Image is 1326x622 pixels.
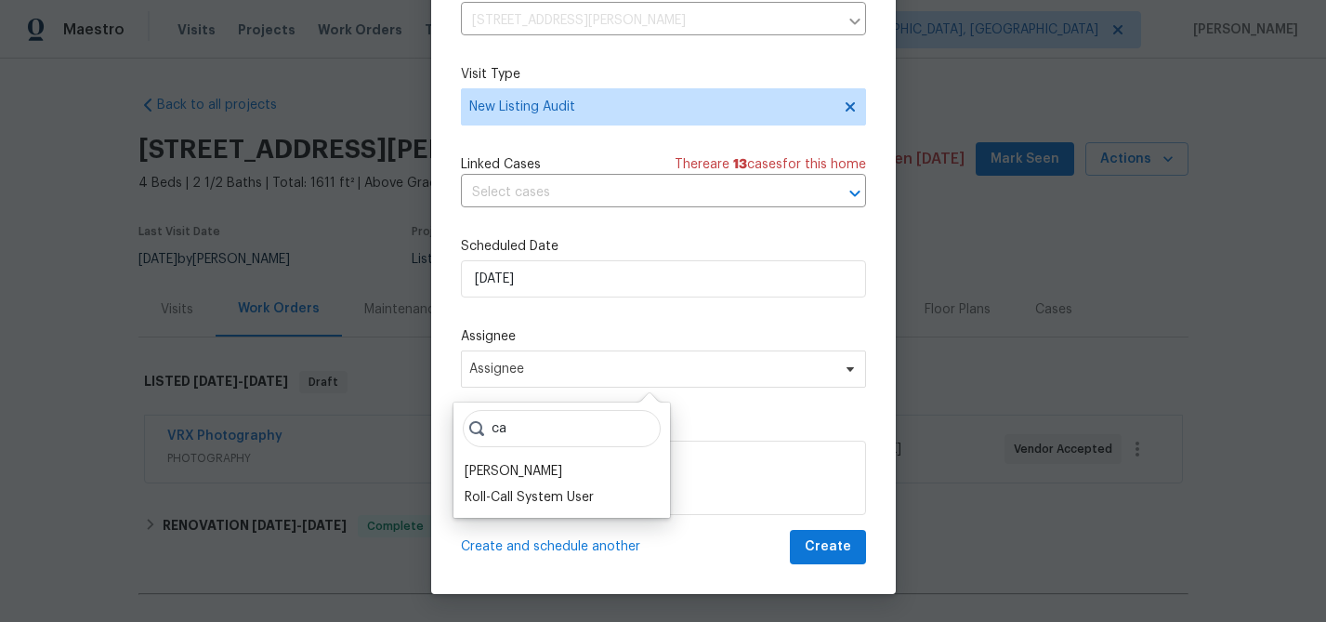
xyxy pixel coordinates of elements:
[461,155,541,174] span: Linked Cases
[461,179,814,207] input: Select cases
[469,362,834,377] span: Assignee
[790,530,866,564] button: Create
[461,7,838,35] input: Enter in an address
[465,488,594,507] div: Roll-Call System User
[842,180,868,206] button: Open
[461,327,866,346] label: Assignee
[461,537,640,556] span: Create and schedule another
[461,237,866,256] label: Scheduled Date
[461,65,866,84] label: Visit Type
[805,536,851,559] span: Create
[469,98,831,116] span: New Listing Audit
[465,462,562,481] div: [PERSON_NAME]
[675,155,866,174] span: There are case s for this home
[461,260,866,298] input: M/D/YYYY
[733,158,747,171] span: 13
